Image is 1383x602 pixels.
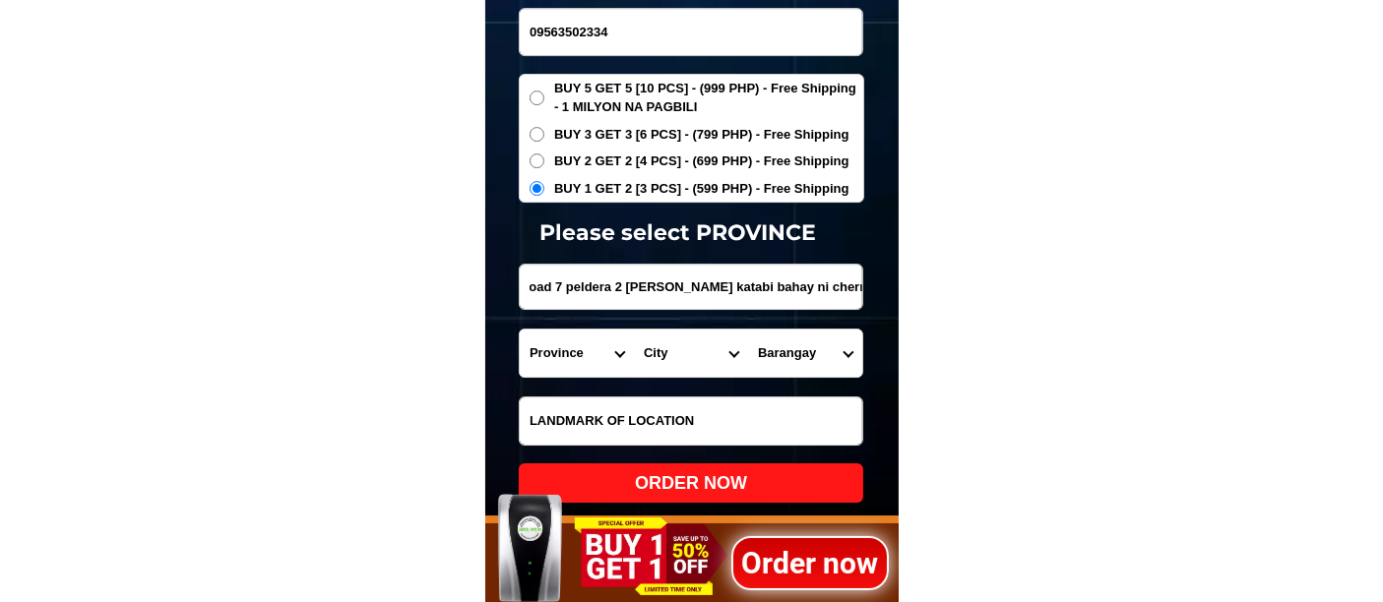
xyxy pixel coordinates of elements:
[530,90,544,105] input: BUY 5 GET 5 [10 PCS] - (999 PHP) - Free Shipping - 1 MILYON NA PAGBILI
[530,127,544,142] input: BUY 3 GET 3 [6 PCS] - (799 PHP) - Free Shipping
[471,216,885,249] h1: Please select PROVINCE
[520,9,862,55] input: Input phone_number
[554,125,849,145] span: BUY 3 GET 3 [6 PCS] - (799 PHP) - Free Shipping
[554,151,849,171] span: BUY 2 GET 2 [4 PCS] - (699 PHP) - Free Shipping
[554,179,849,199] span: BUY 1 GET 2 [3 PCS] - (599 PHP) - Free Shipping
[520,265,862,309] input: Input address
[554,79,863,117] span: BUY 5 GET 5 [10 PCS] - (999 PHP) - Free Shipping - 1 MILYON NA PAGBILI
[530,181,544,196] input: BUY 1 GET 2 [3 PCS] - (599 PHP) - Free Shipping
[520,330,634,377] select: Select province
[519,470,863,497] div: ORDER NOW
[730,540,889,584] h1: Order now
[748,330,862,377] select: Select commune
[530,153,544,168] input: BUY 2 GET 2 [4 PCS] - (699 PHP) - Free Shipping
[520,397,862,445] input: Input LANDMARKOFLOCATION
[634,330,748,377] select: Select district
